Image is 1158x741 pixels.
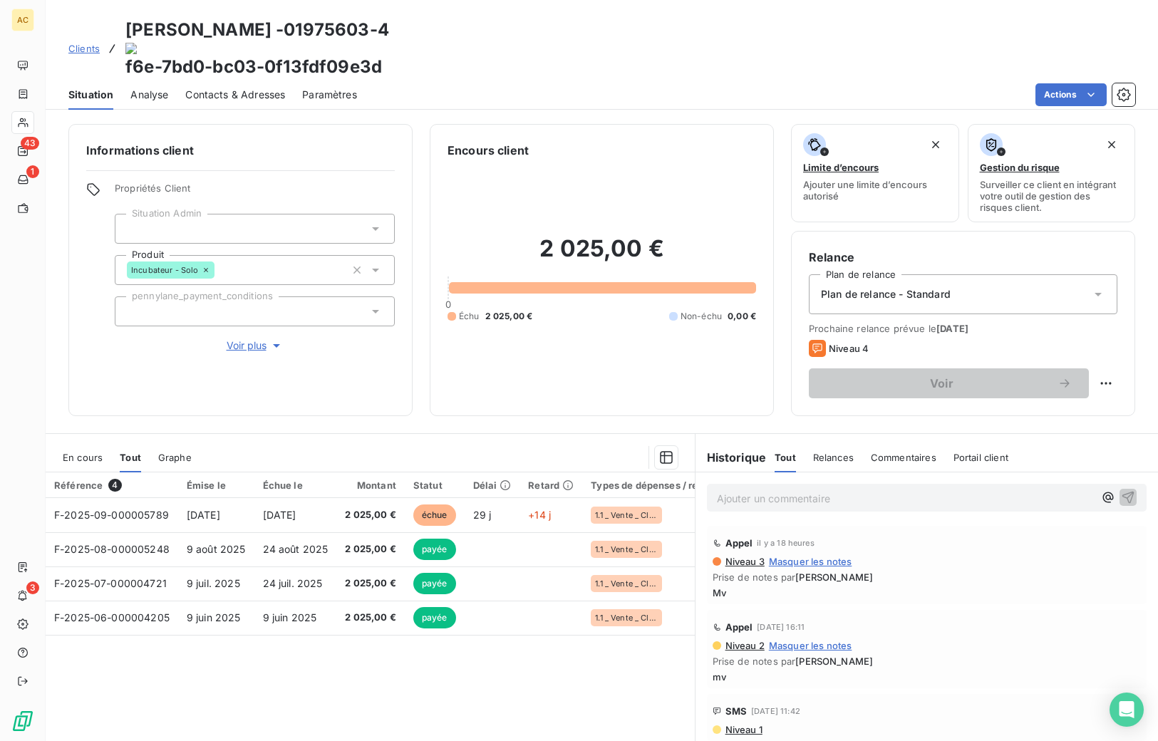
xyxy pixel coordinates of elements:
img: Logo LeanPay [11,710,34,732]
span: payée [413,539,456,560]
span: Niveau 1 [724,724,762,735]
span: Appel [725,621,753,633]
span: 1 [26,165,39,178]
span: 0 [445,299,451,310]
span: 43 [21,137,39,150]
div: Types de dépenses / revenus [591,480,726,491]
span: 9 août 2025 [187,543,246,555]
span: 1.1 _ Vente _ Clients [595,511,658,519]
span: Prise de notes par [713,571,1141,583]
a: Clients [68,41,100,56]
span: [PERSON_NAME] [795,571,873,583]
onoff-telecom-ce-phone-number-wrapper: 01975603-4 [284,19,389,40]
span: 24 août 2025 [263,543,329,555]
span: Échu [459,310,480,323]
span: Niveau 4 [829,343,869,354]
span: Appel [725,537,753,549]
span: Plan de relance - Standard [821,287,951,301]
span: 2 025,00 € [345,611,396,625]
span: Voir plus [227,338,284,353]
span: Gestion du risque [980,162,1060,173]
span: Non-échu [681,310,722,323]
span: F-2025-08-000005248 [54,543,170,555]
span: F-2025-07-000004721 [54,577,167,589]
span: Surveiller ce client en intégrant votre outil de gestion des risques client. [980,179,1124,213]
span: 9 juil. 2025 [187,577,240,589]
div: Référence [54,479,170,492]
span: Commentaires [871,452,936,463]
span: Limite d’encours [803,162,879,173]
h3: [PERSON_NAME] - f6e-7bd0-bc03-0f13fdf09e3d [125,17,389,80]
span: [DATE] 16:11 [757,623,805,631]
div: Montant [345,480,396,491]
span: 4 [108,479,121,492]
span: 2 025,00 € [485,310,533,323]
span: [DATE] [936,323,968,334]
span: Portail client [953,452,1008,463]
span: [DATE] 11:42 [751,707,800,715]
span: 29 j [473,509,492,521]
span: Propriétés Client [115,182,395,202]
span: Analyse [130,88,168,102]
span: payée [413,573,456,594]
img: actions-icon.png [125,43,389,54]
span: échue [413,504,456,526]
div: Open Intercom Messenger [1110,693,1144,727]
span: il y a 18 heures [757,539,814,547]
div: Statut [413,480,456,491]
span: 1.1 _ Vente _ Clients [595,579,658,588]
div: Retard [528,480,574,491]
div: Échue le [263,480,329,491]
span: [DATE] [263,509,296,521]
span: Voir [826,378,1058,389]
button: Voir [809,368,1089,398]
button: Gestion du risqueSurveiller ce client en intégrant votre outil de gestion des risques client. [968,124,1136,222]
span: [PERSON_NAME] [795,655,873,667]
span: En cours [63,452,103,463]
span: Clients [68,43,100,54]
button: Voir plus [115,338,395,353]
span: Prise de notes par [713,655,1141,667]
span: 1.1 _ Vente _ Clients [595,613,658,622]
span: mv [713,671,1141,683]
h6: Relance [809,249,1117,266]
span: Contacts & Adresses [185,88,285,102]
span: Niveau 2 [724,640,765,651]
span: F-2025-09-000005789 [54,509,169,521]
span: 3 [26,581,39,594]
input: Ajouter une valeur [127,222,138,235]
span: 9 juin 2025 [187,611,241,623]
span: Graphe [158,452,192,463]
span: F-2025-06-000004205 [54,611,170,623]
span: 2 025,00 € [345,542,396,556]
span: 24 juil. 2025 [263,577,323,589]
span: Relances [813,452,854,463]
span: Tout [775,452,796,463]
span: +14 j [528,509,551,521]
span: Paramètres [302,88,357,102]
h6: Informations client [86,142,395,159]
h2: 2 025,00 € [448,234,756,277]
span: Prochaine relance prévue le [809,323,1117,334]
span: Masquer les notes [769,556,852,567]
button: Limite d’encoursAjouter une limite d’encours autorisé [791,124,959,222]
span: [DATE] [187,509,220,521]
span: 9 juin 2025 [263,611,317,623]
span: 2 025,00 € [345,508,396,522]
span: Mv [713,587,1141,598]
span: 2 025,00 € [345,576,396,591]
span: Ajouter une limite d’encours autorisé [803,179,947,202]
span: Niveau 3 [724,556,765,567]
h6: Historique [696,449,767,466]
input: Ajouter une valeur [127,305,138,318]
h6: Encours client [448,142,529,159]
span: 0,00 € [728,310,756,323]
span: Incubateur - Solo [131,266,199,274]
div: AC [11,9,34,31]
span: 1.1 _ Vente _ Clients [595,545,658,554]
button: Actions [1035,83,1107,106]
span: Tout [120,452,141,463]
div: Émise le [187,480,246,491]
div: Délai [473,480,512,491]
input: Ajouter une valeur [214,264,226,276]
